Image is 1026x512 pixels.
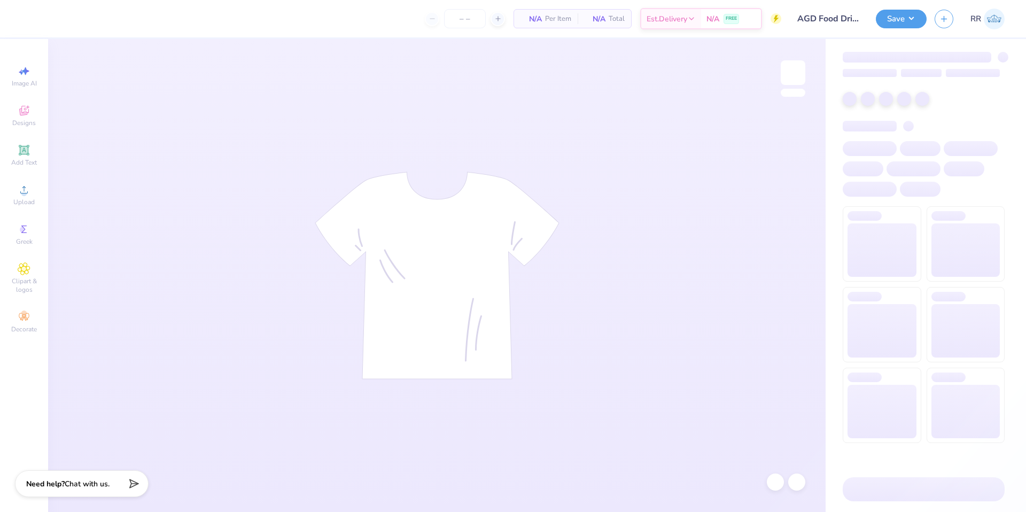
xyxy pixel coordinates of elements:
span: FREE [726,15,737,22]
span: Upload [13,198,35,206]
button: Save [876,10,927,28]
span: RR [970,13,981,25]
span: Add Text [11,158,37,167]
span: Greek [16,237,33,246]
span: N/A [520,13,542,25]
input: – – [444,9,486,28]
span: Clipart & logos [5,277,43,294]
img: Rigil Kent Ricardo [984,9,1005,29]
a: RR [970,9,1005,29]
span: Decorate [11,325,37,333]
span: Chat with us. [65,479,110,489]
strong: Need help? [26,479,65,489]
span: Est. Delivery [647,13,687,25]
span: Designs [12,119,36,127]
span: N/A [706,13,719,25]
span: Per Item [545,13,571,25]
span: Image AI [12,79,37,88]
img: tee-skeleton.svg [315,172,559,379]
span: Total [609,13,625,25]
input: Untitled Design [789,8,868,29]
span: N/A [584,13,605,25]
